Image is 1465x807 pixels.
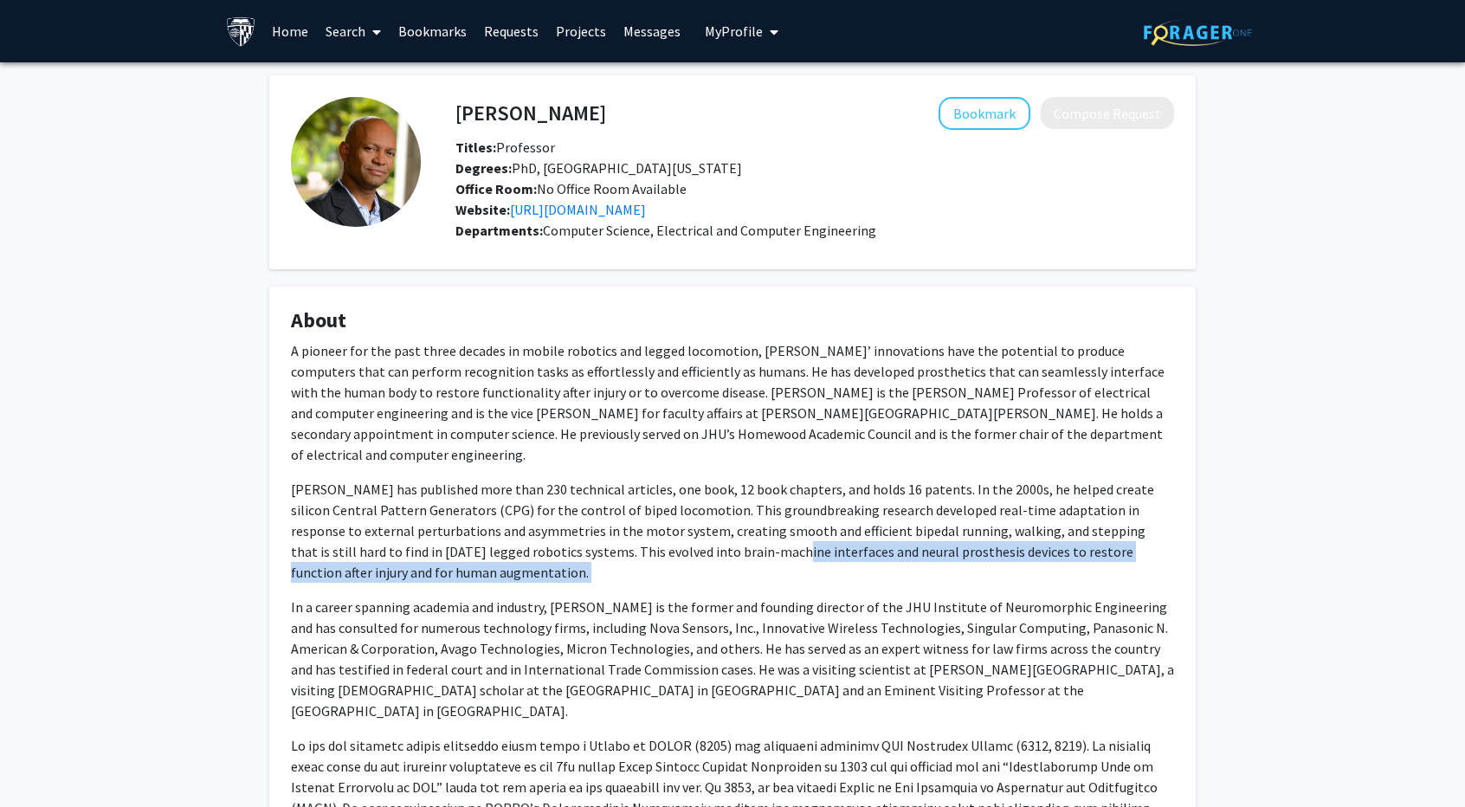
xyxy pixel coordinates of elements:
[455,159,512,177] b: Degrees:
[455,159,742,177] span: PhD, [GEOGRAPHIC_DATA][US_STATE]
[291,97,421,227] img: Profile Picture
[13,729,74,794] iframe: Chat
[939,97,1030,130] button: Add Ralph Etienne-Cummings to Bookmarks
[543,222,876,239] span: Computer Science, Electrical and Computer Engineering
[547,1,615,61] a: Projects
[455,222,543,239] b: Departments:
[615,1,689,61] a: Messages
[263,1,317,61] a: Home
[291,308,1174,333] h4: About
[317,1,390,61] a: Search
[455,97,606,129] h4: [PERSON_NAME]
[1144,19,1252,46] img: ForagerOne Logo
[475,1,547,61] a: Requests
[455,139,555,156] span: Professor
[455,201,510,218] b: Website:
[226,16,256,47] img: Johns Hopkins University Logo
[705,23,763,40] span: My Profile
[510,201,646,218] a: Opens in a new tab
[455,180,537,197] b: Office Room:
[390,1,475,61] a: Bookmarks
[455,180,687,197] span: No Office Room Available
[291,597,1174,721] p: In a career spanning academia and industry, [PERSON_NAME] is the former and founding director of ...
[291,340,1174,465] p: A pioneer for the past three decades in mobile robotics and legged locomotion, [PERSON_NAME]’ inn...
[291,481,1154,581] span: [PERSON_NAME] has published more than 230 technical articles, one book, 12 book chapters, and hol...
[455,139,496,156] b: Titles:
[1041,97,1174,129] button: Compose Request to Ralph Etienne-Cummings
